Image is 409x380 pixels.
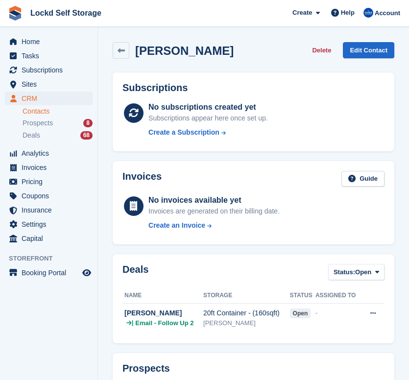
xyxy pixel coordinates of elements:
span: Home [22,35,80,48]
a: menu [5,175,93,189]
a: menu [5,77,93,91]
th: Name [122,288,203,304]
a: Guide [341,171,385,187]
a: menu [5,63,93,77]
h2: Invoices [122,171,162,187]
span: Deals [23,131,40,140]
span: open [290,309,311,318]
a: Lockd Self Storage [26,5,105,21]
div: Subscriptions appear here once set up. [148,113,268,123]
h2: [PERSON_NAME] [135,44,234,57]
span: Subscriptions [22,63,80,77]
span: Coupons [22,189,80,203]
a: menu [5,266,93,280]
a: menu [5,161,93,174]
span: Prospects [23,119,53,128]
a: menu [5,35,93,48]
a: menu [5,217,93,231]
img: Jonny Bleach [363,8,373,18]
a: Create an Invoice [148,220,280,231]
div: - [315,308,361,318]
div: [PERSON_NAME] [124,308,203,318]
span: Sites [22,77,80,91]
button: Status: Open [328,264,385,280]
div: Invoices are generated on their billing date. [148,206,280,216]
a: Deals 68 [23,130,93,141]
img: stora-icon-8386f47178a22dfd0bd8f6a31ec36ba5ce8667c1dd55bd0f319d3a0aa187defe.svg [8,6,23,21]
h2: Prospects [122,363,170,374]
th: Status [290,288,315,304]
th: Storage [203,288,290,304]
span: Settings [22,217,80,231]
a: Create a Subscription [148,127,268,138]
span: Email - Follow Up 2 [135,318,193,328]
span: Insurance [22,203,80,217]
div: Create a Subscription [148,127,219,138]
span: CRM [22,92,80,105]
span: Tasks [22,49,80,63]
span: Booking Portal [22,266,80,280]
span: Create [292,8,312,18]
h2: Deals [122,264,148,282]
span: Status: [334,267,355,277]
span: Storefront [9,254,97,263]
span: Analytics [22,146,80,160]
span: Open [355,267,371,277]
span: Pricing [22,175,80,189]
a: menu [5,232,93,245]
div: No invoices available yet [148,194,280,206]
div: 20ft Container - (160sqft) [203,308,290,318]
span: Account [375,8,400,18]
span: Capital [22,232,80,245]
a: Prospects 8 [23,118,93,128]
span: | [132,318,133,328]
a: menu [5,189,93,203]
div: 68 [80,131,93,140]
span: Help [341,8,355,18]
div: Create an Invoice [148,220,205,231]
div: 8 [83,119,93,127]
button: Delete [308,42,335,58]
a: Edit Contact [343,42,394,58]
a: menu [5,92,93,105]
a: Preview store [81,267,93,279]
div: [PERSON_NAME] [203,318,290,328]
a: menu [5,203,93,217]
a: Contacts [23,107,93,116]
a: menu [5,49,93,63]
h2: Subscriptions [122,82,385,94]
div: No subscriptions created yet [148,101,268,113]
th: Assigned to [315,288,361,304]
span: Invoices [22,161,80,174]
a: menu [5,146,93,160]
